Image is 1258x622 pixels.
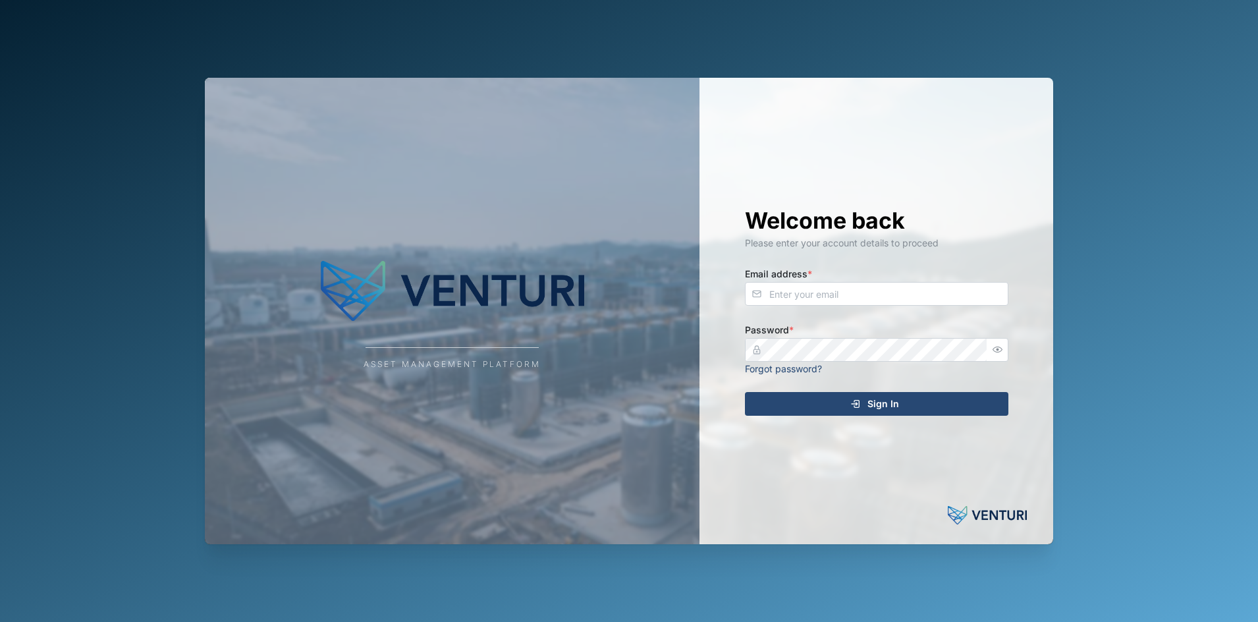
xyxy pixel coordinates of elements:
[321,251,584,330] img: Company Logo
[745,363,822,374] a: Forgot password?
[745,392,1008,416] button: Sign In
[745,206,1008,235] h1: Welcome back
[948,502,1027,528] img: Powered by: Venturi
[745,282,1008,306] input: Enter your email
[745,267,812,281] label: Email address
[745,236,1008,250] div: Please enter your account details to proceed
[867,393,899,415] span: Sign In
[745,323,794,337] label: Password
[364,358,541,371] div: Asset Management Platform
